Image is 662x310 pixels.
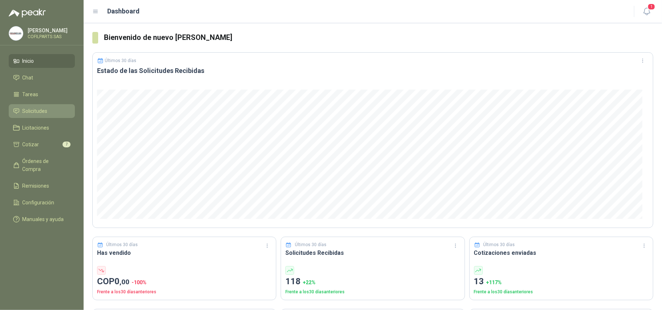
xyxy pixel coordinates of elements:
[23,124,49,132] span: Licitaciones
[23,107,48,115] span: Solicitudes
[97,248,272,257] h3: Has vendido
[9,179,75,193] a: Remisiones
[474,275,649,289] p: 13
[28,28,73,33] p: [PERSON_NAME]
[9,138,75,151] a: Cotizar7
[115,276,129,286] span: 0
[285,248,460,257] h3: Solicitudes Recibidas
[97,289,272,295] p: Frente a los 30 días anteriores
[107,241,138,248] p: Últimos 30 días
[23,215,64,223] span: Manuales y ayuda
[9,121,75,135] a: Licitaciones
[120,278,129,286] span: ,00
[23,199,55,207] span: Configuración
[23,182,49,190] span: Remisiones
[23,57,34,65] span: Inicio
[9,9,46,17] img: Logo peakr
[647,3,655,10] span: 1
[63,142,71,147] span: 7
[105,58,137,63] p: Últimos 30 días
[474,289,649,295] p: Frente a los 30 días anteriores
[9,87,75,101] a: Tareas
[9,154,75,176] a: Órdenes de Compra
[486,280,502,285] span: + 117 %
[295,241,326,248] p: Últimos 30 días
[9,26,23,40] img: Company Logo
[285,289,460,295] p: Frente a los 30 días anteriores
[104,32,653,43] h3: Bienvenido de nuevo [PERSON_NAME]
[9,71,75,85] a: Chat
[483,241,515,248] p: Últimos 30 días
[97,66,649,75] h3: Estado de las Solicitudes Recibidas
[303,280,316,285] span: + 22 %
[97,275,272,289] p: COP
[285,275,460,289] p: 118
[28,34,73,39] p: COFILPARTS SAS
[9,54,75,68] a: Inicio
[132,280,147,285] span: -100 %
[23,140,39,148] span: Cotizar
[23,90,39,98] span: Tareas
[640,5,653,18] button: 1
[9,212,75,226] a: Manuales y ayuda
[108,6,140,16] h1: Dashboard
[9,196,75,209] a: Configuración
[23,74,33,82] span: Chat
[23,157,68,173] span: Órdenes de Compra
[9,104,75,118] a: Solicitudes
[474,248,649,257] h3: Cotizaciones enviadas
